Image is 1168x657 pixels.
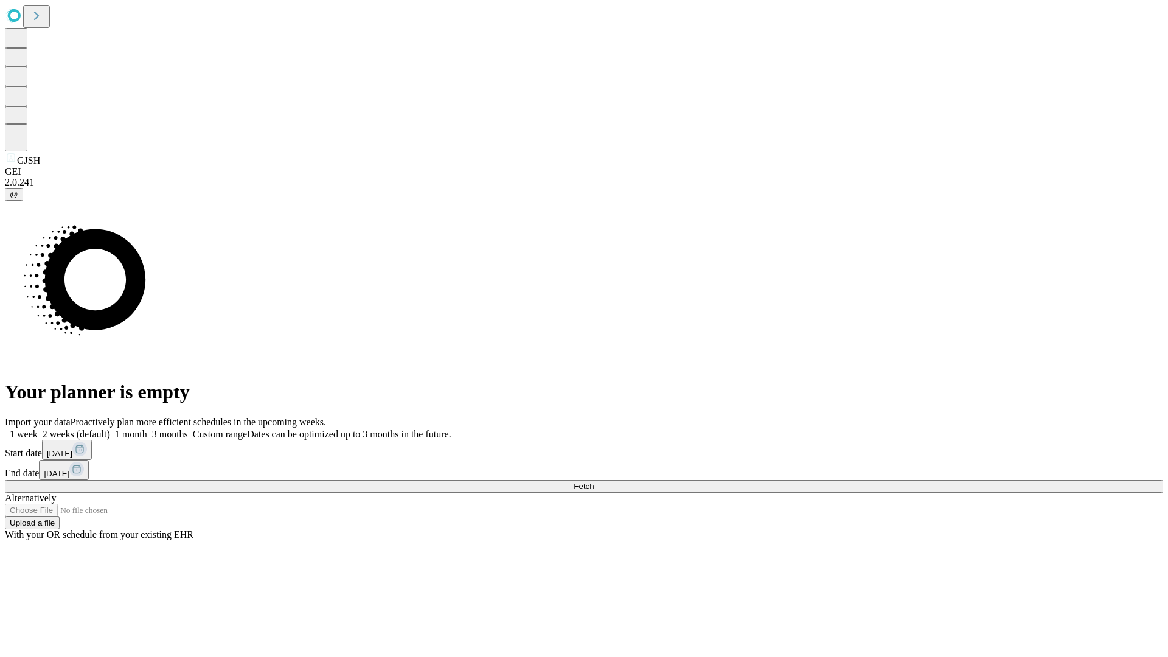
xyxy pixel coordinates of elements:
span: GJSH [17,155,40,165]
div: End date [5,460,1163,480]
span: Fetch [574,482,594,491]
span: With your OR schedule from your existing EHR [5,529,193,540]
span: Dates can be optimized up to 3 months in the future. [247,429,451,439]
span: 1 week [10,429,38,439]
span: Alternatively [5,493,56,503]
span: [DATE] [47,449,72,458]
button: [DATE] [42,440,92,460]
button: [DATE] [39,460,89,480]
button: Upload a file [5,516,60,529]
button: Fetch [5,480,1163,493]
span: Import your data [5,417,71,427]
span: 2 weeks (default) [43,429,110,439]
span: [DATE] [44,469,69,478]
span: 3 months [152,429,188,439]
button: @ [5,188,23,201]
div: 2.0.241 [5,177,1163,188]
span: Custom range [193,429,247,439]
span: Proactively plan more efficient schedules in the upcoming weeks. [71,417,326,427]
div: Start date [5,440,1163,460]
span: 1 month [115,429,147,439]
div: GEI [5,166,1163,177]
h1: Your planner is empty [5,381,1163,403]
span: @ [10,190,18,199]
